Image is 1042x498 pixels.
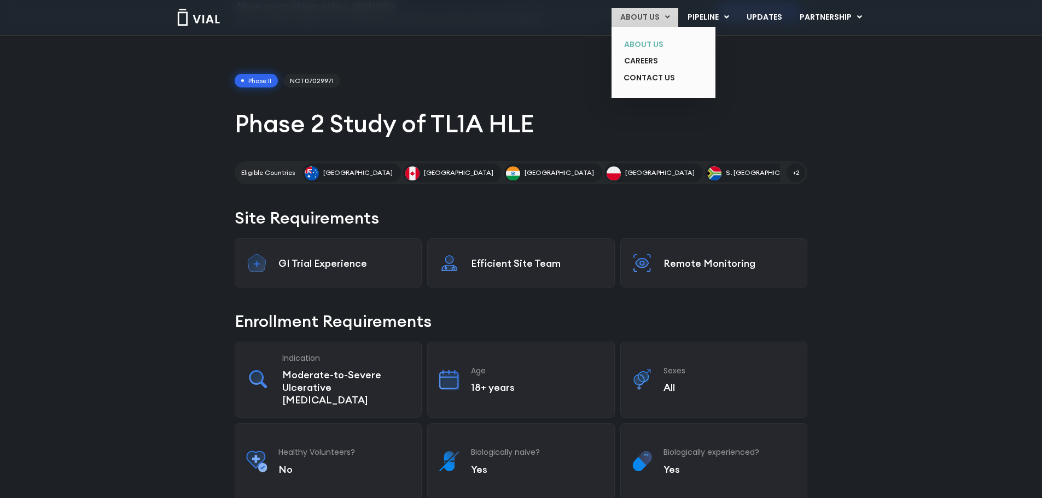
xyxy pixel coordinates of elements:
span: [GEOGRAPHIC_DATA] [525,168,594,178]
a: ABOUT USMenu Toggle [612,8,678,27]
h1: Phase 2 Study of TL1A HLE [235,108,807,139]
span: Phase II [235,74,278,88]
span: [GEOGRAPHIC_DATA] [424,168,493,178]
h3: Sexes [663,366,796,376]
h3: Age [471,366,603,376]
p: 18+ years [471,381,603,394]
span: +2 [787,163,805,182]
h2: Eligible Countries [241,168,295,178]
a: UPDATES [738,8,790,27]
p: GI Trial Experience [278,257,411,269]
p: No [278,463,411,476]
h3: Biologically naive? [471,447,603,457]
p: All [663,381,796,394]
span: NCT07029971 [283,74,340,88]
h3: Indication [282,353,410,363]
a: CAREERS [615,52,695,69]
span: [GEOGRAPHIC_DATA] [625,168,695,178]
a: ABOUT US [615,36,695,53]
p: Remote Monitoring [663,257,796,269]
h3: Biologically experienced? [663,447,796,457]
a: PARTNERSHIPMenu Toggle [791,8,871,27]
a: CONTACT US [615,69,695,87]
img: Poland [607,166,621,180]
a: PIPELINEMenu Toggle [679,8,737,27]
h2: Enrollment Requirements [235,309,807,333]
h2: Site Requirements [235,206,807,230]
p: Yes [471,463,603,476]
p: Yes [663,463,796,476]
p: Moderate-to-Severe Ulcerative [MEDICAL_DATA] [282,368,410,406]
span: [GEOGRAPHIC_DATA] [323,168,393,178]
img: S. Africa [707,166,721,180]
img: India [506,166,520,180]
img: Vial Logo [177,9,220,26]
h3: Healthy Volunteers? [278,447,411,457]
img: Canada [405,166,420,180]
p: Efficient Site Team [471,257,603,269]
img: Australia [305,166,319,180]
span: S. [GEOGRAPHIC_DATA] [726,168,803,178]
